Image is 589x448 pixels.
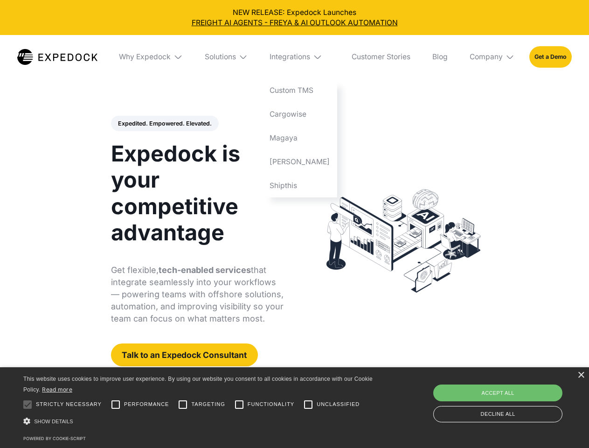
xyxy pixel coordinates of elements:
[248,400,294,408] span: Functionality
[124,400,169,408] span: Performance
[529,46,572,67] a: Get a Demo
[111,140,284,245] h1: Expedock is your competitive advantage
[205,52,236,62] div: Solutions
[7,18,582,28] a: FREIGHT AI AGENTS - FREYA & AI OUTLOOK AUTOMATION
[263,126,337,150] a: Magaya
[263,174,337,197] a: Shipthis
[7,7,582,28] div: NEW RELEASE: Expedock Launches
[317,400,360,408] span: Unclassified
[434,347,589,448] iframe: Chat Widget
[159,265,251,275] strong: tech-enabled services
[263,103,337,126] a: Cargowise
[270,52,310,62] div: Integrations
[462,35,522,79] div: Company
[23,415,376,428] div: Show details
[191,400,225,408] span: Targeting
[112,35,190,79] div: Why Expedock
[263,150,337,174] a: [PERSON_NAME]
[263,79,337,197] nav: Integrations
[263,79,337,103] a: Custom TMS
[119,52,171,62] div: Why Expedock
[36,400,102,408] span: Strictly necessary
[263,35,337,79] div: Integrations
[42,386,72,393] a: Read more
[197,35,255,79] div: Solutions
[23,376,373,393] span: This website uses cookies to improve user experience. By using our website you consent to all coo...
[470,52,503,62] div: Company
[23,436,86,441] a: Powered by cookie-script
[111,343,258,366] a: Talk to an Expedock Consultant
[34,419,73,424] span: Show details
[111,264,284,325] p: Get flexible, that integrate seamlessly into your workflows — powering teams with offshore soluti...
[425,35,455,79] a: Blog
[344,35,417,79] a: Customer Stories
